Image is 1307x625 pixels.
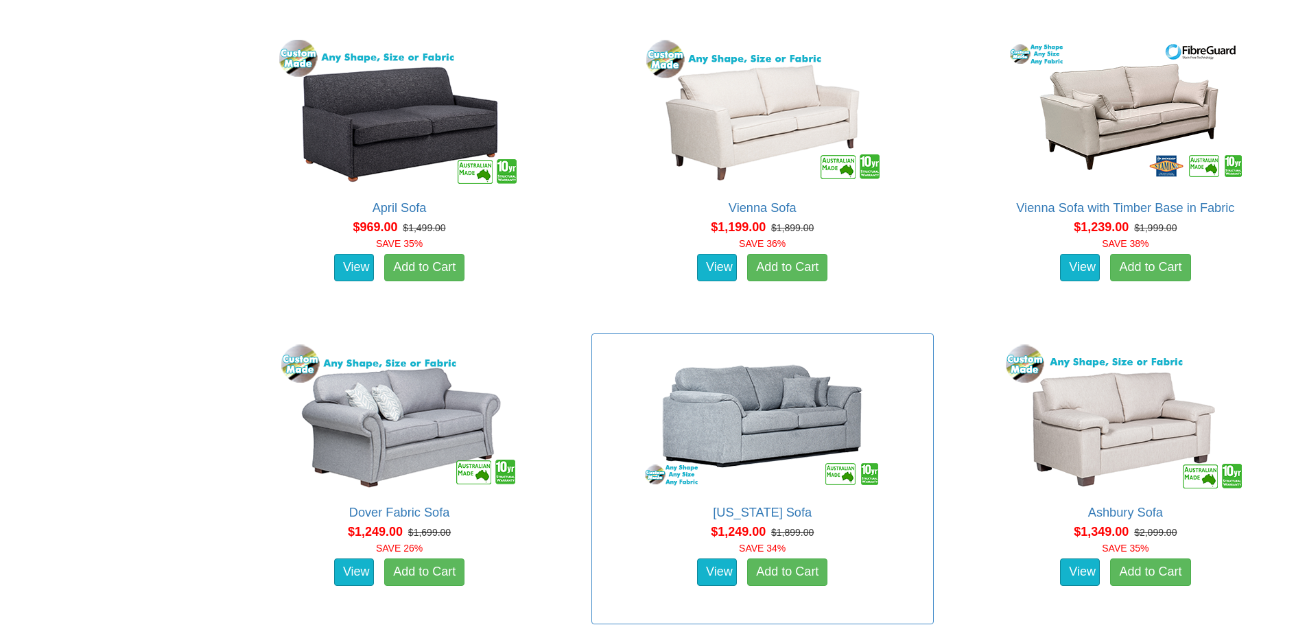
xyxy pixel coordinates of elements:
span: $969.00 [353,220,397,234]
font: SAVE 26% [376,543,423,554]
span: $1,249.00 [711,525,766,539]
a: Add to Cart [1110,558,1190,586]
img: Ashbury Sofa [1002,341,1249,492]
a: View [334,254,374,281]
span: $1,239.00 [1074,220,1129,234]
a: Vienna Sofa with Timber Base in Fabric [1016,201,1234,215]
font: SAVE 38% [1102,238,1149,249]
img: Texas Sofa [639,341,886,492]
a: View [697,254,737,281]
a: Dover Fabric Sofa [349,506,450,519]
a: Ashbury Sofa [1088,506,1163,519]
span: $1,199.00 [711,220,766,234]
a: View [1060,558,1100,586]
font: SAVE 36% [739,238,786,249]
a: Add to Cart [384,254,464,281]
font: SAVE 34% [739,543,786,554]
del: $2,099.00 [1134,527,1177,538]
font: SAVE 35% [1102,543,1149,554]
a: Add to Cart [1110,254,1190,281]
img: April Sofa [276,36,523,187]
img: Dover Fabric Sofa [276,341,523,492]
a: View [697,558,737,586]
del: $1,499.00 [403,222,445,233]
a: View [1060,254,1100,281]
a: April Sofa [373,201,427,215]
span: $1,349.00 [1074,525,1129,539]
font: SAVE 35% [376,238,423,249]
a: Vienna Sofa [729,201,797,215]
del: $1,999.00 [1134,222,1177,233]
del: $1,899.00 [771,527,814,538]
a: Add to Cart [747,254,827,281]
del: $1,699.00 [408,527,451,538]
img: Vienna Sofa [639,36,886,187]
a: View [334,558,374,586]
a: [US_STATE] Sofa [713,506,812,519]
a: Add to Cart [747,558,827,586]
span: $1,249.00 [348,525,403,539]
a: Add to Cart [384,558,464,586]
img: Vienna Sofa with Timber Base in Fabric [1002,36,1249,187]
del: $1,899.00 [771,222,814,233]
